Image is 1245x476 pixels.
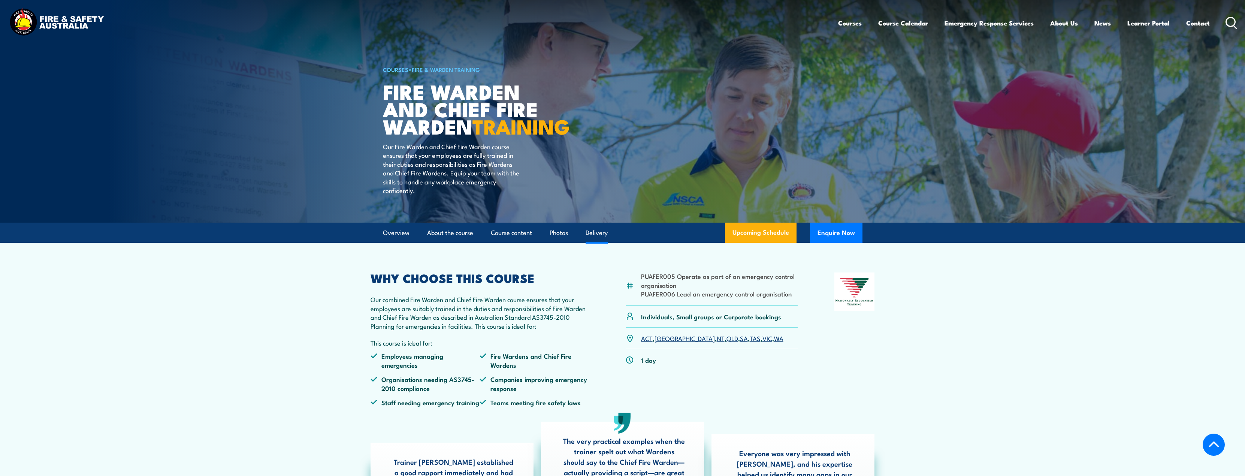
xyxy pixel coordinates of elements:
li: Fire Wardens and Chief Fire Wardens [480,352,589,369]
button: Enquire Now [810,223,862,243]
li: Teams meeting fire safety laws [480,398,589,407]
li: Employees managing emergencies [371,352,480,369]
p: Individuals, Small groups or Corporate bookings [641,312,781,321]
strong: TRAINING [472,110,570,141]
a: [GEOGRAPHIC_DATA] [655,334,715,343]
p: This course is ideal for: [371,338,589,347]
h1: Fire Warden and Chief Fire Warden [383,82,568,135]
li: Organisations needing AS3745-2010 compliance [371,375,480,392]
a: ACT [641,334,653,343]
li: PUAFER005 Operate as part of an emergency control organisation [641,272,798,289]
a: NT [717,334,725,343]
a: News [1094,13,1111,33]
a: Course content [491,223,532,243]
a: Photos [550,223,568,243]
a: Fire & Warden Training [412,65,480,73]
h2: WHY CHOOSE THIS COURSE [371,272,589,283]
a: About Us [1050,13,1078,33]
p: , , , , , , , [641,334,783,343]
li: PUAFER006 Lead an emergency control organisation [641,289,798,298]
a: SA [740,334,748,343]
p: Our Fire Warden and Chief Fire Warden course ensures that your employees are fully trained in the... [383,142,520,195]
h6: > [383,65,568,74]
a: About the course [427,223,473,243]
a: Contact [1186,13,1210,33]
a: TAS [750,334,761,343]
a: Courses [838,13,862,33]
a: Course Calendar [878,13,928,33]
a: QLD [726,334,738,343]
a: Delivery [586,223,608,243]
img: Nationally Recognised Training logo. [834,272,875,311]
a: WA [774,334,783,343]
a: Emergency Response Services [945,13,1034,33]
a: Overview [383,223,410,243]
a: Learner Portal [1127,13,1170,33]
a: VIC [762,334,772,343]
a: Upcoming Schedule [725,223,797,243]
p: 1 day [641,356,656,364]
li: Staff needing emergency training [371,398,480,407]
a: COURSES [383,65,408,73]
p: Our combined Fire Warden and Chief Fire Warden course ensures that your employees are suitably tr... [371,295,589,330]
li: Companies improving emergency response [480,375,589,392]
